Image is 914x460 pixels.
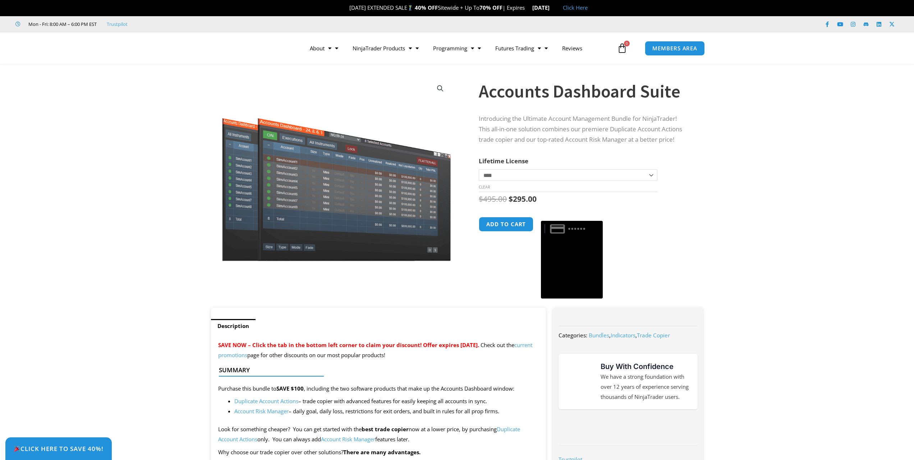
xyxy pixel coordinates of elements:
img: Screenshot 2024-08-26 155710eeeee [221,77,452,261]
a: Programming [426,40,488,56]
a: Account Risk Manager [234,407,289,415]
a: Indicators [611,332,635,339]
a: Futures Trading [488,40,555,56]
a: About [303,40,345,56]
span: MEMBERS AREA [652,46,697,51]
strong: [DATE] [532,4,556,11]
span: 0 [624,41,630,46]
bdi: 295.00 [509,194,537,204]
strong: 40% OFF [415,4,438,11]
span: SAVE NOW – Click the tab in the bottom left corner to claim your discount! Offer expires [DATE]. [218,341,479,349]
nav: Menu [303,40,615,56]
bdi: 495.00 [479,194,507,204]
img: 🏌️‍♂️ [408,5,413,10]
img: mark thumbs good 43913 | Affordable Indicators – NinjaTrader [566,369,592,395]
label: Lifetime License [479,157,528,165]
a: Clear options [479,185,490,190]
a: 0 [606,38,638,59]
img: 🎉 [14,446,20,452]
a: NinjaTrader Products [345,40,426,56]
p: Check out the page for other discounts on our most popular products! [218,340,539,360]
a: Duplicate Account Actions [234,397,298,405]
span: $ [479,194,483,204]
img: LogoAI | Affordable Indicators – NinjaTrader [199,35,277,61]
img: NinjaTrader Wordmark color RGB | Affordable Indicators – NinjaTrader [574,421,682,434]
img: 🏭 [550,5,555,10]
p: Introducing the Ultimate Account Management Bundle for NinjaTrader! This all-in-one solution comb... [479,114,689,145]
strong: SAVE $100 [276,385,304,392]
span: , , [589,332,670,339]
img: 🎉 [344,5,349,10]
span: $ [509,194,513,204]
h4: Summary [219,366,533,374]
h3: Buy With Confidence [601,361,690,372]
p: Purchase this bundle to , including the two software products that make up the Accounts Dashboard... [218,384,539,394]
p: Look for something cheaper? You can get started with the now at a lower price, by purchasing only... [218,424,539,445]
img: ⌛ [525,5,531,10]
a: Trustpilot [107,20,128,28]
button: Buy with GPay [541,221,603,299]
span: Click Here to save 40%! [14,446,104,452]
span: Mon - Fri: 8:00 AM – 6:00 PM EST [27,20,97,28]
a: Bundles [589,332,609,339]
a: 🎉Click Here to save 40%! [5,437,112,460]
span: [DATE] EXTENDED SALE Sitewide + Up To | Expires [342,4,532,11]
a: Account Risk Manager [321,436,375,443]
li: – daily goal, daily loss, restrictions for exit orders, and built in rules for all prop firms. [234,406,539,416]
span: Categories: [559,332,587,339]
button: Add to cart [479,217,533,232]
li: – trade copier with advanced features for easily keeping all accounts in sync. [234,396,539,406]
a: Reviews [555,40,589,56]
strong: best trade copier [362,425,409,433]
a: Description [211,319,256,333]
text: •••••• [568,225,586,233]
a: Trade Copier [637,332,670,339]
p: We have a strong foundation with over 12 years of experience serving thousands of NinjaTrader users. [601,372,690,402]
h1: Accounts Dashboard Suite [479,79,689,104]
strong: 70% OFF [479,4,502,11]
a: View full-screen image gallery [434,82,447,95]
a: Click Here [563,4,588,11]
a: MEMBERS AREA [645,41,705,56]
